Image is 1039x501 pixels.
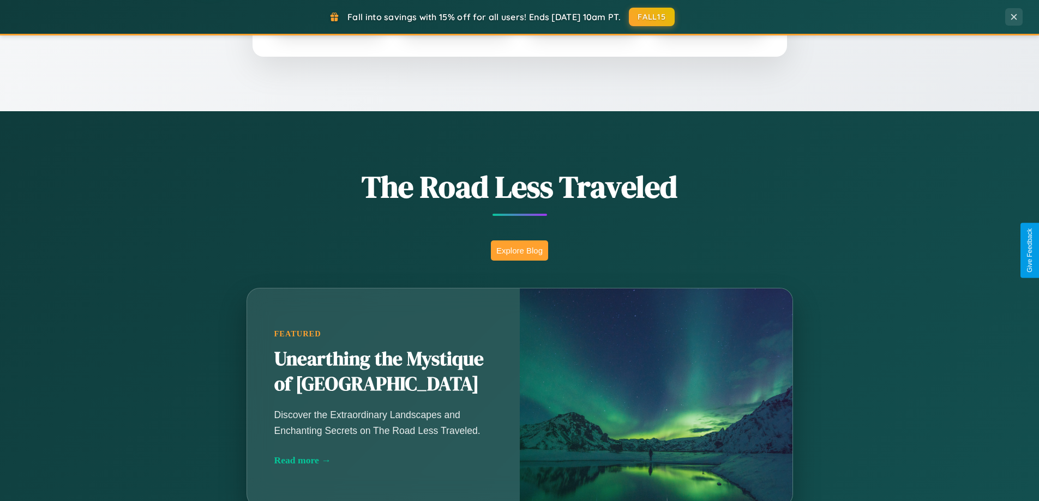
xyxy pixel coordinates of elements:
div: Read more → [274,455,493,466]
p: Discover the Extraordinary Landscapes and Enchanting Secrets on The Road Less Traveled. [274,407,493,438]
h1: The Road Less Traveled [193,166,847,208]
h2: Unearthing the Mystique of [GEOGRAPHIC_DATA] [274,347,493,397]
button: Explore Blog [491,240,548,261]
div: Give Feedback [1026,228,1034,273]
button: FALL15 [629,8,675,26]
span: Fall into savings with 15% off for all users! Ends [DATE] 10am PT. [347,11,621,22]
div: Featured [274,329,493,339]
